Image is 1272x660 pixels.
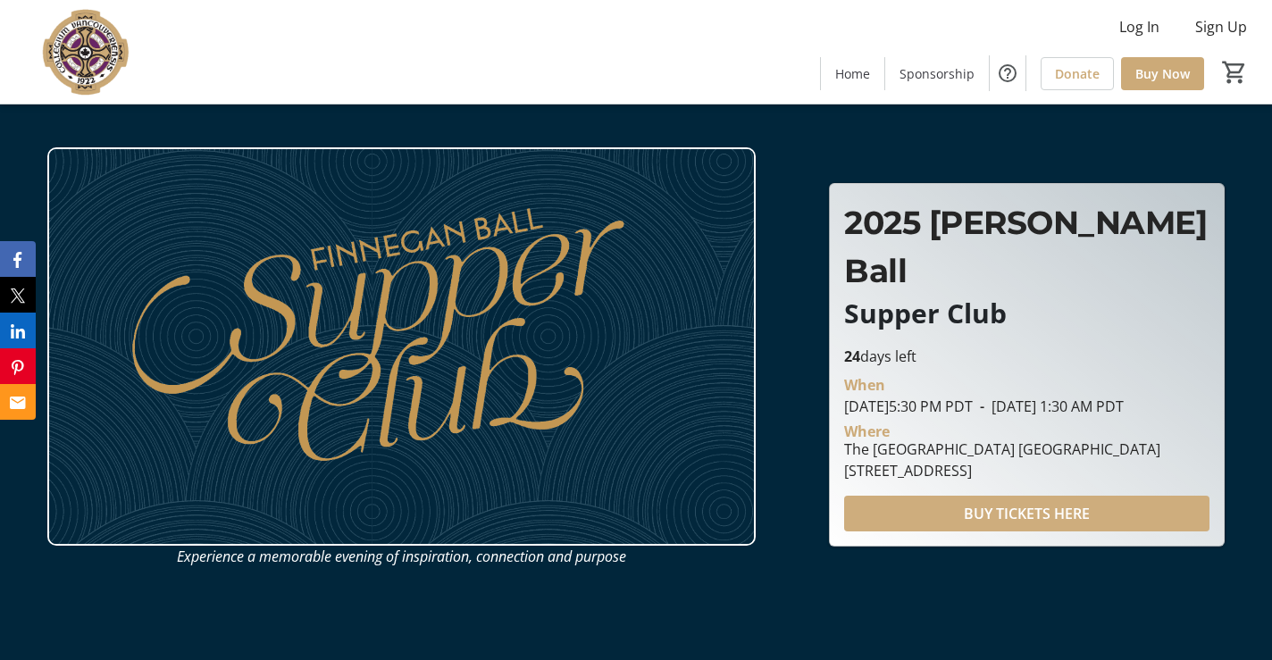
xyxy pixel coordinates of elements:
[900,64,975,83] span: Sponsorship
[844,347,860,366] span: 24
[1121,57,1204,90] a: Buy Now
[1041,57,1114,90] a: Donate
[844,439,1160,460] div: The [GEOGRAPHIC_DATA] [GEOGRAPHIC_DATA]
[844,374,885,396] div: When
[1218,56,1251,88] button: Cart
[47,147,756,546] img: Campaign CTA Media Photo
[1195,16,1247,38] span: Sign Up
[885,57,989,90] a: Sponsorship
[1119,16,1159,38] span: Log In
[1181,13,1261,41] button: Sign Up
[844,346,1209,367] p: days left
[177,547,626,566] em: Experience a memorable evening of inspiration, connection and purpose
[844,496,1209,531] button: BUY TICKETS HERE
[844,397,973,416] span: [DATE] 5:30 PM PDT
[990,55,1025,91] button: Help
[844,424,890,439] div: Where
[973,397,992,416] span: -
[835,64,870,83] span: Home
[1105,13,1174,41] button: Log In
[11,7,170,96] img: VC Parent Association's Logo
[844,295,1007,331] span: Supper Club
[1055,64,1100,83] span: Donate
[844,460,1160,481] div: [STREET_ADDRESS]
[1135,64,1190,83] span: Buy Now
[964,503,1090,524] span: BUY TICKETS HERE
[821,57,884,90] a: Home
[844,198,1209,295] p: 2025 [PERSON_NAME] Ball
[973,397,1124,416] span: [DATE] 1:30 AM PDT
